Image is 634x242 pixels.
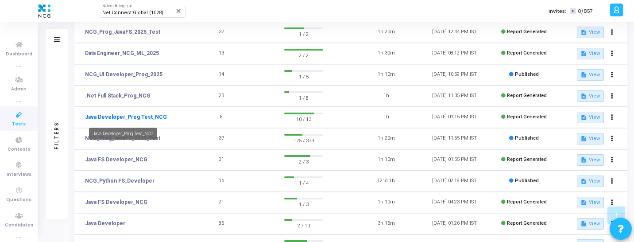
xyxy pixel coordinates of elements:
[284,221,324,230] span: 2 / 10
[352,192,421,213] td: 1h 10m
[577,218,604,230] button: View
[577,27,604,38] button: View
[6,51,32,58] span: Dashboard
[8,146,30,153] span: Contests
[507,29,547,35] span: Report Generated
[284,157,324,166] span: 2 / 3
[420,86,489,107] td: [DATE] 11:35 PM IST
[580,93,587,99] mat-icon: description
[187,128,256,149] td: 37
[284,136,324,144] span: 175 / 373
[420,107,489,128] td: [DATE] 01:15 PM IST
[420,43,489,64] td: [DATE] 08:12 PM IST
[85,177,155,185] a: NCG_Python FS_Developer
[284,93,324,102] span: 1 / 8
[85,156,147,164] a: Java FS Developer_NCG
[6,196,31,204] span: Questions
[420,64,489,86] td: [DATE] 10:59 PM IST
[352,213,421,234] td: 3h 15m
[580,72,587,78] mat-icon: description
[187,149,256,171] td: 21
[89,128,157,140] div: Java Developer_Prog Test_NCG
[580,29,587,35] mat-icon: description
[85,219,125,227] a: Java Developer
[577,48,604,59] button: View
[580,157,587,163] mat-icon: description
[187,192,256,213] td: 21
[577,176,604,187] button: View
[420,149,489,171] td: [DATE] 01:55 PM IST
[85,92,151,100] a: .Net Full Stack_Prog_NCG
[577,69,604,81] button: View
[577,112,604,123] button: View
[187,86,256,107] td: 23
[36,2,53,20] img: logo
[515,135,539,141] span: Published
[577,90,604,102] button: View
[352,22,421,43] td: 1h 20m
[175,8,182,15] mat-icon: Clear
[578,8,593,15] span: 0/857
[187,107,256,128] td: 8
[187,22,256,43] td: 37
[53,86,61,183] div: Filters
[284,199,324,208] span: 1 / 3
[580,136,587,142] mat-icon: description
[420,171,489,192] td: [DATE] 02:18 PM IST
[85,49,159,57] a: Data Engineer_NCG_ML_2025
[352,171,421,192] td: 121d 1h
[352,107,421,128] td: 1h
[507,93,547,98] span: Report Generated
[507,220,547,226] span: Report Generated
[284,114,324,123] span: 10 / 13
[187,43,256,64] td: 13
[580,199,587,206] mat-icon: description
[549,8,566,15] label: Invites:
[515,178,539,183] span: Published
[580,221,587,227] mat-icon: description
[570,8,576,15] span: T
[85,198,147,206] a: Java FS Developer_NCG
[352,86,421,107] td: 1h
[577,197,604,208] button: View
[577,154,604,166] button: View
[352,43,421,64] td: 1h 30m
[352,149,421,171] td: 1h 10m
[420,192,489,213] td: [DATE] 04:23 PM IST
[507,156,547,162] span: Report Generated
[187,171,256,192] td: 16
[284,72,324,81] span: 1 / 5
[5,222,33,229] span: Candidates
[420,22,489,43] td: [DATE] 12:44 PM IST
[7,171,31,179] span: Interviews
[507,199,547,205] span: Report Generated
[284,178,324,187] span: 1 / 4
[187,213,256,234] td: 85
[515,71,539,77] span: Published
[12,121,26,128] span: Tests
[102,10,163,16] span: Net Connect Global (1028)
[85,113,167,121] a: Java Developer_Prog Test_NCG
[580,114,587,121] mat-icon: description
[577,133,604,144] button: View
[507,50,547,56] span: Report Generated
[85,70,162,78] a: NCG_UI Developer_Prog_2025
[352,64,421,86] td: 1h 10m
[420,213,489,234] td: [DATE] 01:26 PM IST
[11,86,27,93] span: Admin
[187,64,256,86] td: 14
[284,51,324,59] span: 2 / 2
[507,114,547,120] span: Report Generated
[352,128,421,149] td: 1h 20m
[85,28,160,36] a: NCG_Prog_JavaFS_2025_Test
[420,128,489,149] td: [DATE] 11:55 PM IST
[580,178,587,184] mat-icon: description
[580,51,587,57] mat-icon: description
[284,29,324,38] span: 1 / 2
